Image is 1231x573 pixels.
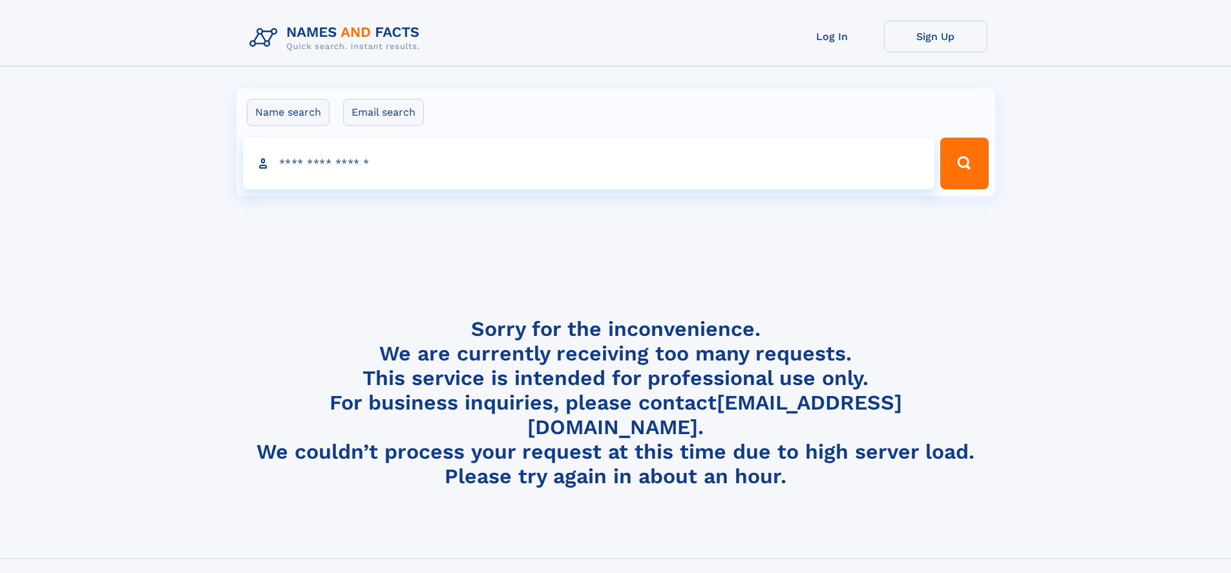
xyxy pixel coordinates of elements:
[243,138,935,189] input: search input
[940,138,988,189] button: Search Button
[247,99,330,126] label: Name search
[244,317,987,489] h4: Sorry for the inconvenience. We are currently receiving too many requests. This service is intend...
[527,390,902,439] a: [EMAIL_ADDRESS][DOMAIN_NAME]
[781,21,884,52] a: Log In
[884,21,987,52] a: Sign Up
[244,21,430,56] img: Logo Names and Facts
[343,99,424,126] label: Email search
